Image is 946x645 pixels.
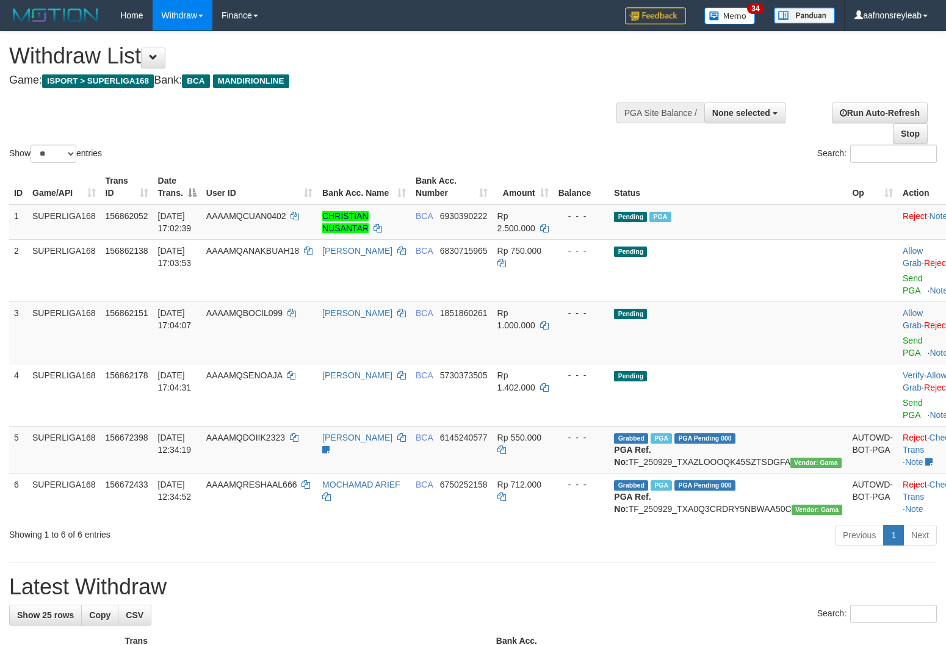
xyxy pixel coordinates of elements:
[27,364,101,426] td: SUPERLIGA168
[614,371,647,381] span: Pending
[106,370,148,380] span: 156862178
[118,605,151,625] a: CSV
[792,505,843,515] span: Vendor URL: https://trx31.1velocity.biz
[106,480,148,489] span: 156672433
[27,426,101,473] td: SUPERLIGA168
[158,211,192,233] span: [DATE] 17:02:39
[440,433,488,442] span: Copy 6145240577 to clipboard
[614,492,651,514] b: PGA Ref. No:
[558,478,605,491] div: - - -
[416,308,433,318] span: BCA
[9,239,27,301] td: 2
[903,336,923,358] a: Send PGA
[651,480,672,491] span: Marked by aafsoycanthlai
[497,433,541,442] span: Rp 550.000
[903,211,927,221] a: Reject
[558,431,605,444] div: - - -
[27,301,101,364] td: SUPERLIGA168
[322,433,392,442] a: [PERSON_NAME]
[27,473,101,520] td: SUPERLIGA168
[416,480,433,489] span: BCA
[416,370,433,380] span: BCA
[17,610,74,620] span: Show 25 rows
[497,370,535,392] span: Rp 1.402.000
[817,145,937,163] label: Search:
[158,246,192,268] span: [DATE] 17:03:53
[832,103,928,123] a: Run Auto-Refresh
[609,170,847,204] th: Status
[790,458,842,468] span: Vendor URL: https://trx31.1velocity.biz
[712,108,770,118] span: None selected
[558,307,605,319] div: - - -
[158,370,192,392] span: [DATE] 17:04:31
[201,170,317,204] th: User ID: activate to sort column ascending
[416,211,433,221] span: BCA
[440,246,488,256] span: Copy 6830715965 to clipboard
[558,210,605,222] div: - - -
[206,480,297,489] span: AAAAMQRESHAAL666
[614,480,648,491] span: Grabbed
[9,524,385,541] div: Showing 1 to 6 of 6 entries
[9,575,937,599] h1: Latest Withdraw
[558,369,605,381] div: - - -
[322,246,392,256] a: [PERSON_NAME]
[903,308,924,330] span: ·
[625,7,686,24] img: Feedback.jpg
[903,308,923,330] a: Allow Grab
[497,480,541,489] span: Rp 712.000
[835,525,884,546] a: Previous
[614,309,647,319] span: Pending
[158,308,192,330] span: [DATE] 17:04:07
[9,301,27,364] td: 3
[322,370,392,380] a: [PERSON_NAME]
[9,44,618,68] h1: Withdraw List
[614,433,648,444] span: Grabbed
[883,525,904,546] a: 1
[322,308,392,318] a: [PERSON_NAME]
[106,246,148,256] span: 156862138
[31,145,76,163] select: Showentries
[674,433,735,444] span: PGA Pending
[153,170,201,204] th: Date Trans.: activate to sort column descending
[9,473,27,520] td: 6
[9,74,618,87] h4: Game: Bank:
[847,426,898,473] td: AUTOWD-BOT-PGA
[416,246,433,256] span: BCA
[747,3,764,14] span: 34
[106,211,148,221] span: 156862052
[614,212,647,222] span: Pending
[905,457,923,467] a: Note
[847,473,898,520] td: AUTOWD-BOT-PGA
[903,246,923,268] a: Allow Grab
[609,426,847,473] td: TF_250929_TXAZLOOOQK45SZTSDGFA
[9,605,82,625] a: Show 25 rows
[774,7,835,24] img: panduan.png
[440,211,488,221] span: Copy 6930390222 to clipboard
[440,308,488,318] span: Copy 1851860261 to clipboard
[649,212,671,222] span: Marked by aafchhiseyha
[893,123,928,144] a: Stop
[27,170,101,204] th: Game/API: activate to sort column ascending
[903,273,923,295] a: Send PGA
[674,480,735,491] span: PGA Pending
[126,610,143,620] span: CSV
[27,239,101,301] td: SUPERLIGA168
[206,370,282,380] span: AAAAMQSENOAJA
[158,480,192,502] span: [DATE] 12:34:52
[182,74,209,88] span: BCA
[42,74,154,88] span: ISPORT > SUPERLIGA168
[106,433,148,442] span: 156672398
[609,473,847,520] td: TF_250929_TXA0Q3CRDRY5NBWAA50C
[847,170,898,204] th: Op: activate to sort column ascending
[81,605,118,625] a: Copy
[317,170,411,204] th: Bank Acc. Name: activate to sort column ascending
[9,6,102,24] img: MOTION_logo.png
[440,370,488,380] span: Copy 5730373505 to clipboard
[206,308,283,318] span: AAAAMQBOCIL099
[903,433,927,442] a: Reject
[9,145,102,163] label: Show entries
[903,525,937,546] a: Next
[905,504,923,514] a: Note
[704,7,756,24] img: Button%20Memo.svg
[9,426,27,473] td: 5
